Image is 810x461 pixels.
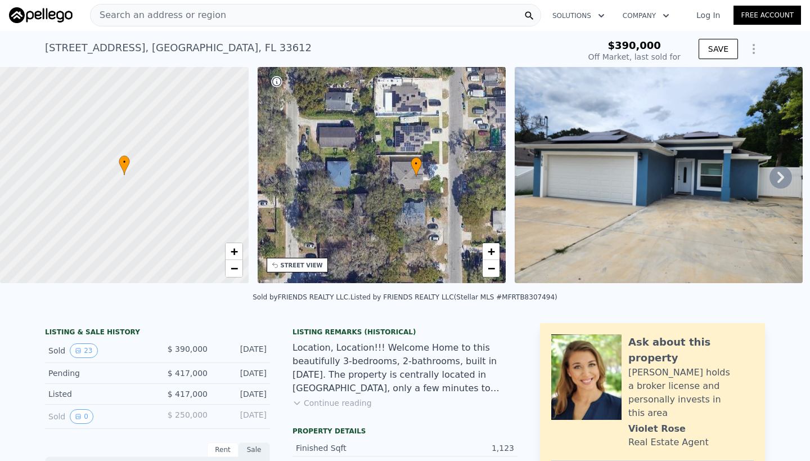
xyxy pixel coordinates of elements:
span: • [119,157,130,167]
span: + [230,244,237,258]
span: $ 250,000 [168,410,208,419]
div: Rent [207,442,238,457]
div: Location, Location!!! Welcome Home to this beautifully 3-bedrooms, 2-bathrooms, built in [DATE]. ... [292,341,517,395]
span: Search an address or region [91,8,226,22]
div: Listed [48,388,148,400]
img: Pellego [9,7,73,23]
a: Zoom out [483,260,499,277]
a: Zoom out [226,260,242,277]
button: View historical data [70,409,93,424]
div: [DATE] [217,368,267,379]
span: • [411,159,422,169]
div: Sale [238,442,270,457]
div: Listing Remarks (Historical) [292,328,517,337]
div: [DATE] [217,409,267,424]
div: • [119,155,130,175]
div: Ask about this property [628,334,754,366]
span: $ 417,000 [168,369,208,378]
div: Sold [48,343,148,358]
button: Show Options [742,38,765,60]
div: Pending [48,368,148,379]
div: • [411,157,422,177]
div: [DATE] [217,388,267,400]
span: $ 390,000 [168,344,208,353]
span: + [488,244,495,258]
div: Listed by FRIENDS REALTY LLC (Stellar MLS #MFRTB8307494) [350,293,557,301]
button: Continue reading [292,397,372,409]
div: [STREET_ADDRESS] , [GEOGRAPHIC_DATA] , FL 33612 [45,40,312,56]
div: Finished Sqft [296,442,405,454]
div: Sold [48,409,148,424]
button: View historical data [70,343,97,358]
a: Zoom in [483,243,499,260]
span: $ 417,000 [168,390,208,399]
div: Sold by FRIENDS REALTY LLC . [253,293,350,301]
div: [PERSON_NAME] holds a broker license and personally invests in this area [628,366,754,420]
div: Real Estate Agent [628,436,709,449]
div: LISTING & SALE HISTORY [45,328,270,339]
button: Solutions [543,6,614,26]
a: Free Account [733,6,801,25]
span: $390,000 [607,39,661,51]
div: STREET VIEW [281,261,323,270]
div: Property details [292,427,517,436]
span: − [230,261,237,275]
a: Zoom in [226,243,242,260]
div: Off Market, last sold for [588,51,681,62]
span: − [488,261,495,275]
div: 1,123 [405,442,514,454]
div: [DATE] [217,343,267,358]
a: Log In [683,10,733,21]
button: SAVE [699,39,738,59]
img: Sale: 33601077 Parcel: 49686620 [515,67,803,283]
div: Violet Rose [628,422,686,436]
button: Company [614,6,678,26]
